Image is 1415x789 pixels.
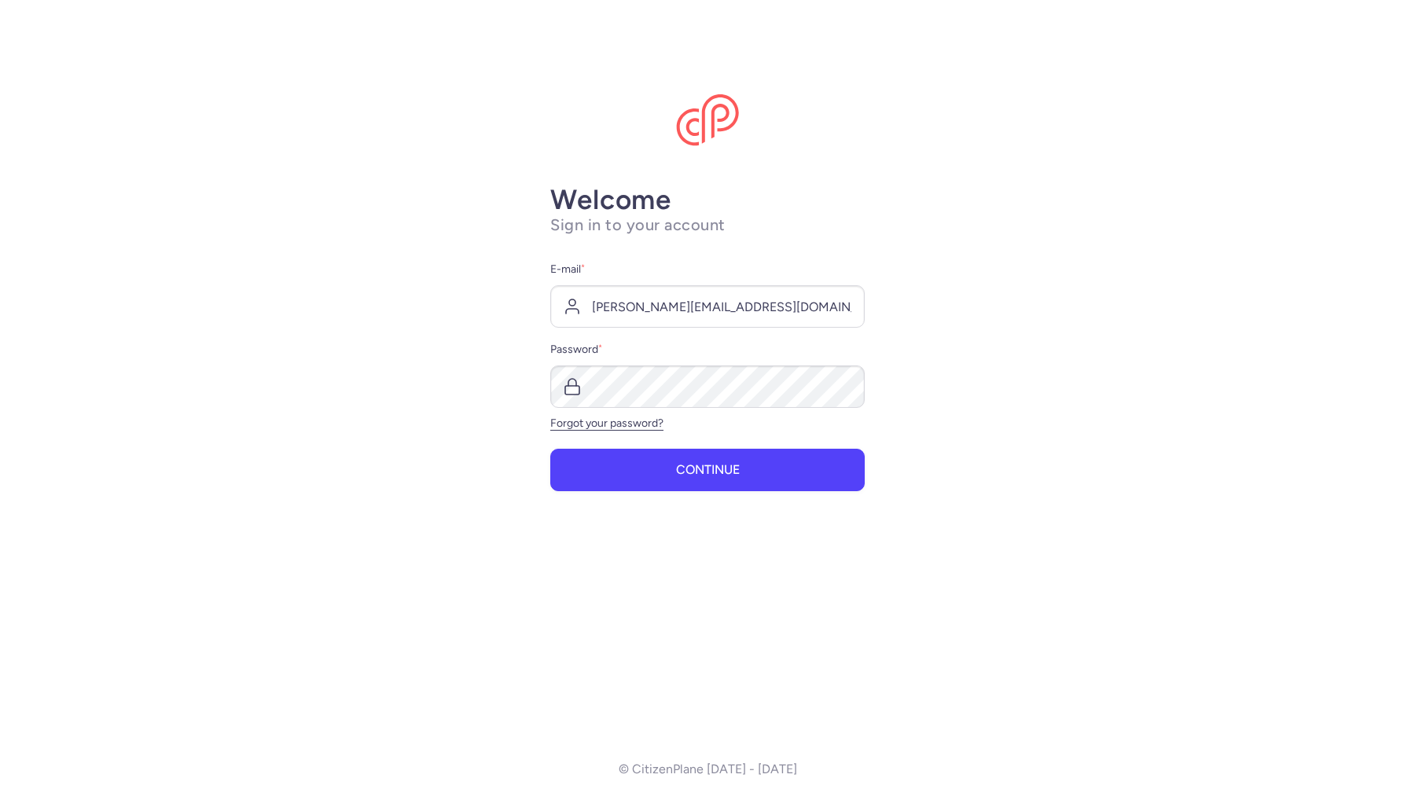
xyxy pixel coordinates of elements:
strong: Welcome [550,183,671,216]
a: Forgot your password? [550,417,663,430]
p: © CitizenPlane [DATE] - [DATE] [619,762,797,776]
label: Password [550,340,865,359]
img: CitizenPlane logo [676,94,739,146]
input: user@example.com [550,285,865,328]
h1: Sign in to your account [550,215,865,235]
button: Continue [550,449,865,491]
label: E-mail [550,260,865,279]
span: Continue [676,463,740,477]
